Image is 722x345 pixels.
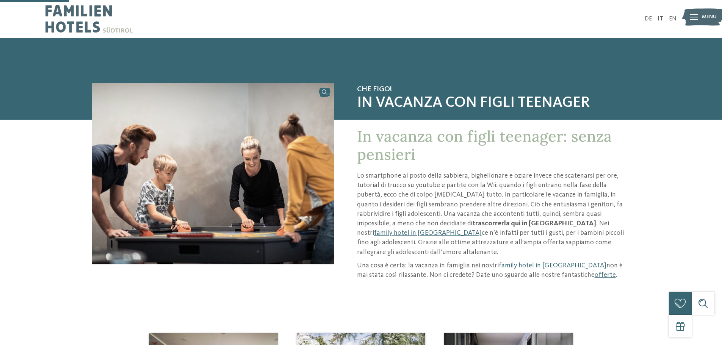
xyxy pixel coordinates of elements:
strong: trascorrerla qui in [GEOGRAPHIC_DATA] [472,220,596,227]
a: family hotel in [GEOGRAPHIC_DATA] [499,262,606,269]
p: Una cosa è certa: la vacanza in famiglia nei nostri non è mai stata così rilassante. Non ci crede... [357,261,630,280]
p: Lo smartphone al posto della sabbiera, bighellonare e oziare invece che scatenarsi per ore, tutor... [357,171,630,257]
a: DE [645,16,652,22]
a: family hotel in [GEOGRAPHIC_DATA] [374,229,482,236]
img: Progettate delle vacanze con i vostri figli teenager? [92,83,334,264]
span: In vacanza con figli teenager [357,94,630,112]
a: offerte [595,272,616,278]
a: EN [669,16,677,22]
span: In vacanza con figli teenager: senza pensieri [357,126,612,164]
span: Menu [702,13,717,21]
a: IT [658,16,663,22]
span: Che figo! [357,85,630,94]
